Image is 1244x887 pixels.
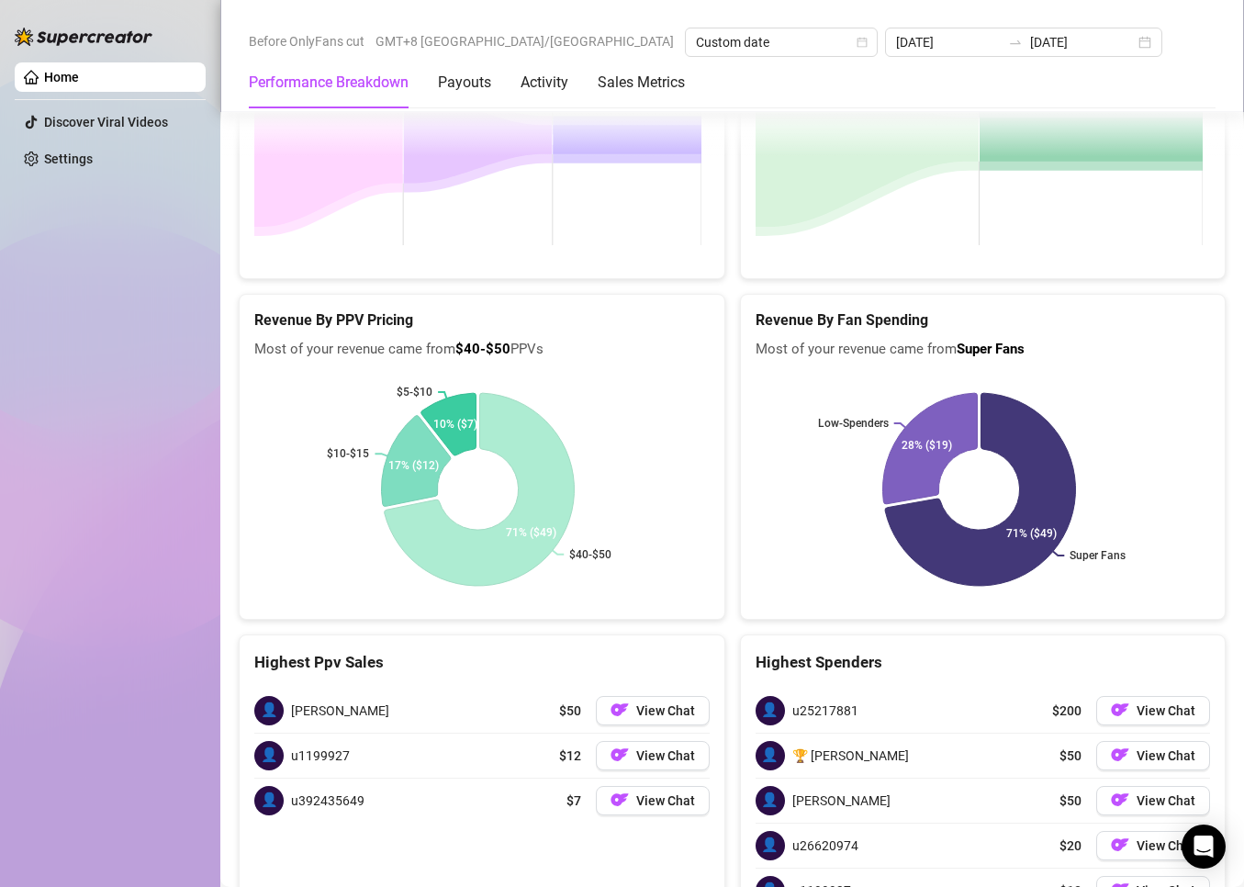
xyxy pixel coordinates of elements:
span: View Chat [1137,748,1195,763]
h5: Revenue By PPV Pricing [254,309,710,331]
span: calendar [857,37,868,48]
span: 👤 [756,831,785,860]
span: u25217881 [792,701,858,721]
span: View Chat [636,793,695,808]
span: 👤 [254,786,284,815]
span: $50 [1059,791,1081,811]
input: Start date [896,32,1001,52]
span: [PERSON_NAME] [291,701,389,721]
span: View Chat [636,748,695,763]
span: swap-right [1008,35,1023,50]
span: Most of your revenue came from [756,339,1211,361]
span: 🏆 [PERSON_NAME] [792,746,909,766]
h5: Revenue By Fan Spending [756,309,1211,331]
div: Payouts [438,72,491,94]
span: $200 [1052,701,1081,721]
a: Home [44,70,79,84]
input: End date [1030,32,1135,52]
span: $50 [1059,746,1081,766]
span: 👤 [756,741,785,770]
div: Highest Spenders [756,650,1211,675]
span: [PERSON_NAME] [792,791,891,811]
span: 👤 [756,786,785,815]
img: OF [1111,746,1129,764]
span: Custom date [696,28,867,56]
img: OF [611,791,629,809]
button: OFView Chat [596,786,710,815]
div: Activity [521,72,568,94]
span: 👤 [756,696,785,725]
button: OFView Chat [596,741,710,770]
span: View Chat [1137,703,1195,718]
button: OFView Chat [1096,831,1210,860]
b: Super Fans [957,341,1025,357]
img: OF [1111,791,1129,809]
span: u26620974 [792,836,858,856]
img: logo-BBDzfeDw.svg [15,28,152,46]
text: $5-$10 [397,386,432,399]
button: OFView Chat [1096,696,1210,725]
text: Super Fans [1070,549,1126,562]
span: u392435649 [291,791,364,811]
a: Discover Viral Videos [44,115,168,129]
button: OFView Chat [1096,786,1210,815]
span: 👤 [254,741,284,770]
img: OF [1111,701,1129,719]
text: $40-$50 [569,548,611,561]
b: $40-$50 [455,341,510,357]
span: to [1008,35,1023,50]
div: Open Intercom Messenger [1182,825,1226,869]
span: $50 [559,701,581,721]
span: View Chat [636,703,695,718]
span: $12 [559,746,581,766]
img: OF [1111,836,1129,854]
div: Highest Ppv Sales [254,650,710,675]
button: OFView Chat [1096,741,1210,770]
img: OF [611,701,629,719]
span: Before OnlyFans cut [249,28,364,55]
a: Settings [44,152,93,166]
span: $7 [566,791,581,811]
span: 👤 [254,696,284,725]
text: $10-$15 [327,447,369,460]
div: Performance Breakdown [249,72,409,94]
span: View Chat [1137,838,1195,853]
button: OFView Chat [596,696,710,725]
div: Sales Metrics [598,72,685,94]
span: GMT+8 [GEOGRAPHIC_DATA]/[GEOGRAPHIC_DATA] [375,28,674,55]
span: u1199927 [291,746,350,766]
span: View Chat [1137,793,1195,808]
img: OF [611,746,629,764]
span: $20 [1059,836,1081,856]
span: Most of your revenue came from PPVs [254,339,710,361]
text: Low-Spenders [817,417,888,430]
